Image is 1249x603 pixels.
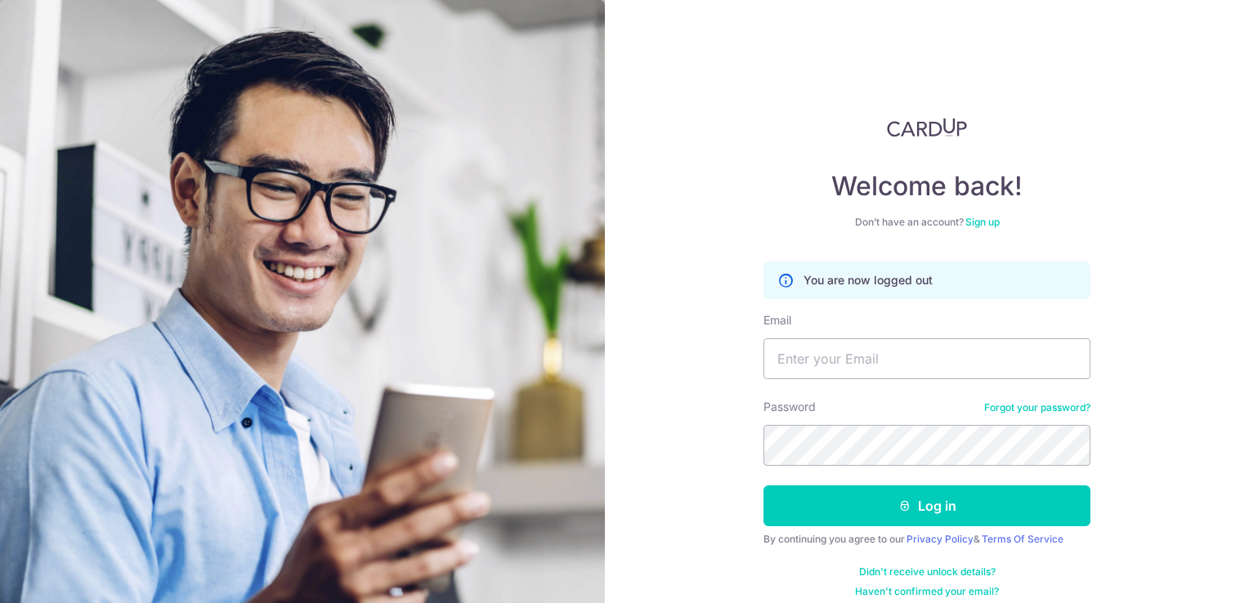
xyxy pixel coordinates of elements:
[982,533,1063,545] a: Terms Of Service
[907,533,974,545] a: Privacy Policy
[984,401,1090,414] a: Forgot your password?
[763,312,791,328] label: Email
[763,533,1090,546] div: By continuing you agree to our &
[965,216,1000,228] a: Sign up
[859,565,996,578] a: Didn't receive unlock details?
[804,272,933,288] p: You are now logged out
[855,585,999,598] a: Haven't confirmed your email?
[763,338,1090,379] input: Enter your Email
[763,170,1090,203] h4: Welcome back!
[763,216,1090,229] div: Don’t have an account?
[763,485,1090,526] button: Log in
[763,399,816,415] label: Password
[887,118,967,137] img: CardUp Logo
